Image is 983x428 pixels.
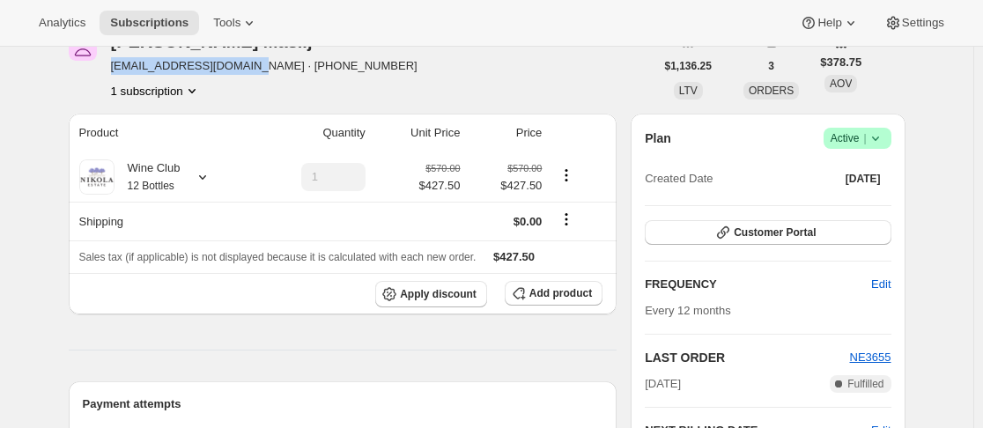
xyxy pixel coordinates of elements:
[734,225,816,240] span: Customer Portal
[679,85,698,97] span: LTV
[128,180,174,192] small: 12 Bottles
[654,54,722,78] button: $1,136.25
[111,33,334,50] div: [PERSON_NAME] Maslij
[847,377,883,391] span: Fulfilled
[850,349,891,366] button: NE3655
[863,131,866,145] span: |
[768,59,774,73] span: 3
[871,276,891,293] span: Edit
[552,166,580,185] button: Product actions
[418,177,460,195] span: $427.50
[79,251,477,263] span: Sales tax (if applicable) is not displayed because it is calculated with each new order.
[831,129,884,147] span: Active
[213,16,240,30] span: Tools
[874,11,955,35] button: Settings
[203,11,269,35] button: Tools
[28,11,96,35] button: Analytics
[830,77,852,90] span: AOV
[645,349,849,366] h2: LAST ORDER
[493,250,535,263] span: $427.50
[83,395,603,413] h2: Payment attempts
[111,57,418,75] span: [EMAIL_ADDRESS][DOMAIN_NAME] · [PHONE_NUMBER]
[529,286,592,300] span: Add product
[552,210,580,229] button: Shipping actions
[375,281,487,307] button: Apply discount
[465,114,547,152] th: Price
[817,16,841,30] span: Help
[69,33,97,61] span: Anastasia Maslij
[861,270,901,299] button: Edit
[110,16,188,30] span: Subscriptions
[645,375,681,393] span: [DATE]
[645,276,871,293] h2: FREQUENCY
[69,202,253,240] th: Shipping
[507,163,542,173] small: $570.00
[645,170,713,188] span: Created Date
[645,304,731,317] span: Every 12 months
[79,159,115,195] img: product img
[371,114,466,152] th: Unit Price
[115,159,181,195] div: Wine Club
[850,351,891,364] a: NE3655
[39,16,85,30] span: Analytics
[645,129,671,147] h2: Plan
[514,215,543,228] span: $0.00
[835,166,891,191] button: [DATE]
[69,114,253,152] th: Product
[100,11,199,35] button: Subscriptions
[111,82,201,100] button: Product actions
[470,177,542,195] span: $427.50
[846,172,881,186] span: [DATE]
[902,16,944,30] span: Settings
[665,59,712,73] span: $1,136.25
[425,163,460,173] small: $570.00
[253,114,371,152] th: Quantity
[820,54,861,71] span: $378.75
[505,281,602,306] button: Add product
[645,220,891,245] button: Customer Portal
[749,85,794,97] span: ORDERS
[789,11,869,35] button: Help
[758,54,785,78] button: 3
[400,287,477,301] span: Apply discount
